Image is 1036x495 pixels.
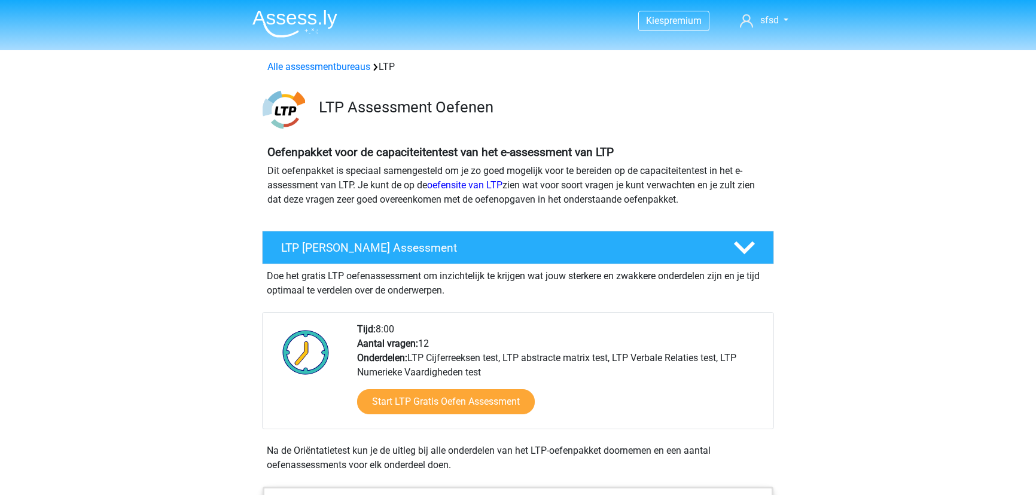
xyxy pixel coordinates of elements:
[281,241,714,255] h4: LTP [PERSON_NAME] Assessment
[357,323,376,335] b: Tijd:
[357,389,535,414] a: Start LTP Gratis Oefen Assessment
[319,98,764,117] h3: LTP Assessment Oefenen
[267,61,370,72] a: Alle assessmentbureaus
[646,15,664,26] span: Kies
[252,10,337,38] img: Assessly
[357,338,418,349] b: Aantal vragen:
[263,88,305,131] img: ltp.png
[427,179,502,191] a: oefensite van LTP
[357,352,407,363] b: Onderdelen:
[760,14,779,26] span: sfsd
[263,60,773,74] div: LTP
[664,15,702,26] span: premium
[257,231,779,264] a: LTP [PERSON_NAME] Assessment
[639,13,709,29] a: Kiespremium
[267,164,769,207] p: Dit oefenpakket is speciaal samengesteld om je zo goed mogelijk voor te bereiden op de capaciteit...
[735,13,793,27] a: sfsd
[262,264,774,298] div: Doe het gratis LTP oefenassessment om inzichtelijk te krijgen wat jouw sterkere en zwakkere onder...
[276,322,336,382] img: Klok
[262,444,774,472] div: Na de Oriëntatietest kun je de uitleg bij alle onderdelen van het LTP-oefenpakket doornemen en ee...
[267,145,614,159] b: Oefenpakket voor de capaciteitentest van het e-assessment van LTP
[348,322,773,429] div: 8:00 12 LTP Cijferreeksen test, LTP abstracte matrix test, LTP Verbale Relaties test, LTP Numerie...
